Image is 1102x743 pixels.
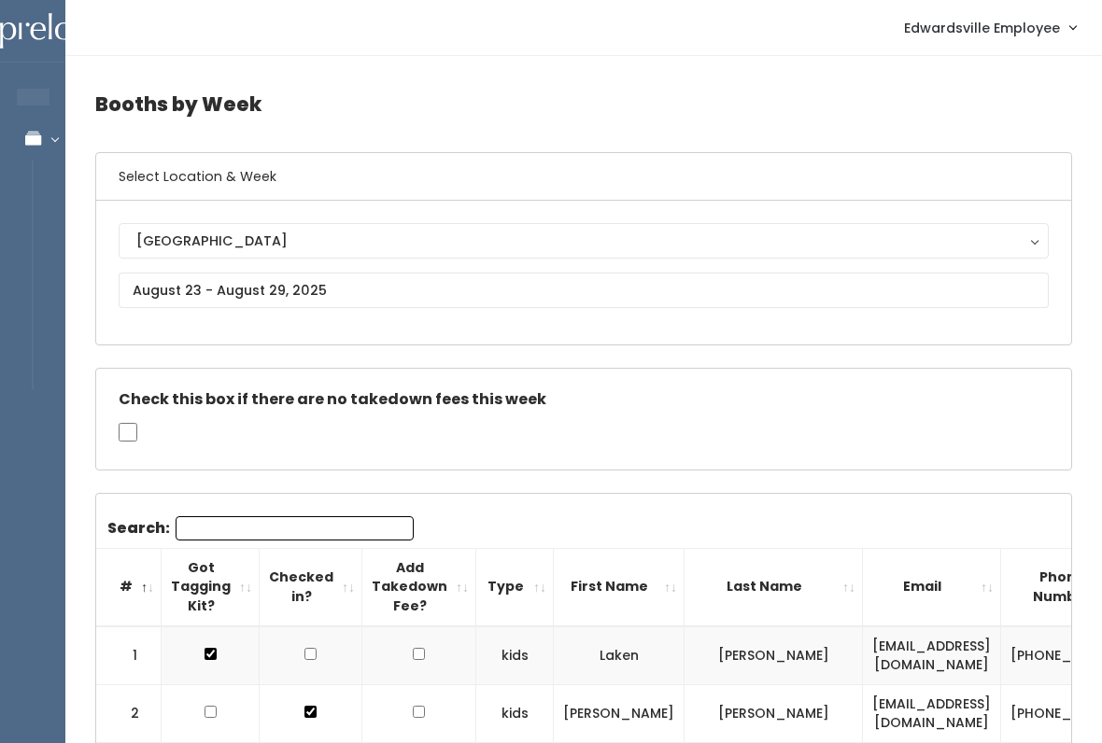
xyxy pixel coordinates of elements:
[119,391,1049,408] h5: Check this box if there are no takedown fees this week
[260,548,362,625] th: Checked in?: activate to sort column ascending
[362,548,476,625] th: Add Takedown Fee?: activate to sort column ascending
[162,548,260,625] th: Got Tagging Kit?: activate to sort column ascending
[176,516,414,540] input: Search:
[136,231,1031,251] div: [GEOGRAPHIC_DATA]
[96,153,1071,201] h6: Select Location & Week
[685,548,863,625] th: Last Name: activate to sort column ascending
[554,684,685,742] td: [PERSON_NAME]
[119,223,1049,259] button: [GEOGRAPHIC_DATA]
[554,548,685,625] th: First Name: activate to sort column ascending
[885,7,1095,48] a: Edwardsville Employee
[554,626,685,685] td: Laken
[904,18,1060,38] span: Edwardsville Employee
[476,626,554,685] td: kids
[119,273,1049,308] input: August 23 - August 29, 2025
[685,626,863,685] td: [PERSON_NAME]
[863,684,1001,742] td: [EMAIL_ADDRESS][DOMAIN_NAME]
[96,626,162,685] td: 1
[107,516,414,540] label: Search:
[476,548,554,625] th: Type: activate to sort column ascending
[96,548,162,625] th: #: activate to sort column descending
[95,78,1072,130] h4: Booths by Week
[96,684,162,742] td: 2
[863,626,1001,685] td: [EMAIL_ADDRESS][DOMAIN_NAME]
[476,684,554,742] td: kids
[863,548,1001,625] th: Email: activate to sort column ascending
[685,684,863,742] td: [PERSON_NAME]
